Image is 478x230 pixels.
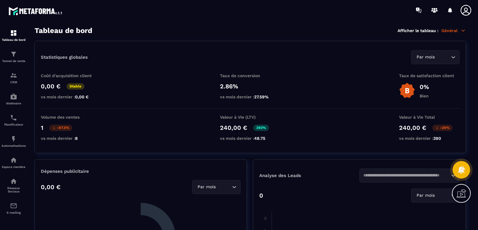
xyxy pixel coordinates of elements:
[10,114,17,121] img: scheduler
[415,54,436,61] span: Par mois
[41,115,101,120] p: Volume des ventes
[41,73,101,78] p: Coût d'acquisition client
[75,94,89,99] span: 0,00 €
[41,83,61,90] p: 0,00 €
[399,124,426,131] p: 240,00 €
[10,135,17,143] img: automations
[2,186,26,193] p: Réseaux Sociaux
[10,93,17,100] img: automations
[41,136,101,141] p: vs mois dernier :
[2,144,26,147] p: Automatisations
[432,125,453,131] p: -38%
[2,152,26,173] a: automationsautomationsEspace membre
[2,110,26,131] a: schedulerschedulerPlanificateur
[220,136,280,141] p: vs mois dernier :
[217,184,231,190] input: Search for option
[10,51,17,58] img: formation
[2,211,26,214] p: E-mailing
[10,72,17,79] img: formation
[253,125,269,131] p: 392%
[420,94,429,98] p: Bien
[2,198,26,219] a: emailemailE-mailing
[399,73,460,78] p: Taux de satisfaction client
[2,46,26,67] a: formationformationTunnel de vente
[399,115,460,120] p: Valeur à Vie Total
[10,178,17,185] img: social-network
[41,169,241,174] p: Dépenses publicitaire
[10,156,17,164] img: automations
[411,189,460,202] div: Search for option
[363,172,450,179] input: Search for option
[41,183,61,191] p: 0,00 €
[220,115,280,120] p: Valeur à Vie (LTV)
[415,192,436,199] span: Par mois
[433,136,441,141] span: 390
[2,25,26,46] a: formationformationTableau de bord
[398,28,438,33] p: Afficher le tableau :
[254,136,265,141] span: 48.75
[264,216,267,221] tspan: 0
[220,83,280,90] p: 2.86%
[220,94,280,99] p: vs mois dernier :
[220,124,247,131] p: 240,00 €
[2,123,26,126] p: Planificateur
[436,54,450,61] input: Search for option
[41,124,43,131] p: 1
[399,83,415,99] img: b-badge-o.b3b20ee6.svg
[10,202,17,209] img: email
[420,83,429,90] p: 0%
[441,28,466,33] p: Général
[411,50,460,64] div: Search for option
[34,26,92,35] h3: Tableau de bord
[2,131,26,152] a: automationsautomationsAutomatisations
[2,102,26,105] p: Webinaire
[2,67,26,88] a: formationformationCRM
[399,136,460,141] p: vs mois dernier :
[2,80,26,84] p: CRM
[254,94,269,99] span: 27.59%
[192,180,241,194] div: Search for option
[2,88,26,110] a: automationsautomationsWebinaire
[41,94,101,99] p: vs mois dernier :
[75,136,78,141] span: 8
[2,59,26,63] p: Tunnel de vente
[67,83,84,90] p: Stable
[259,173,359,178] p: Analyse des Leads
[436,192,450,199] input: Search for option
[41,54,88,60] p: Statistiques globales
[49,125,72,131] p: -87.5%
[2,165,26,169] p: Espace membre
[359,169,460,182] div: Search for option
[10,29,17,37] img: formation
[259,192,263,199] p: 0
[220,73,280,78] p: Taux de conversion
[2,173,26,198] a: social-networksocial-networkRéseaux Sociaux
[8,5,63,16] img: logo
[196,184,217,190] span: Par mois
[2,38,26,41] p: Tableau de bord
